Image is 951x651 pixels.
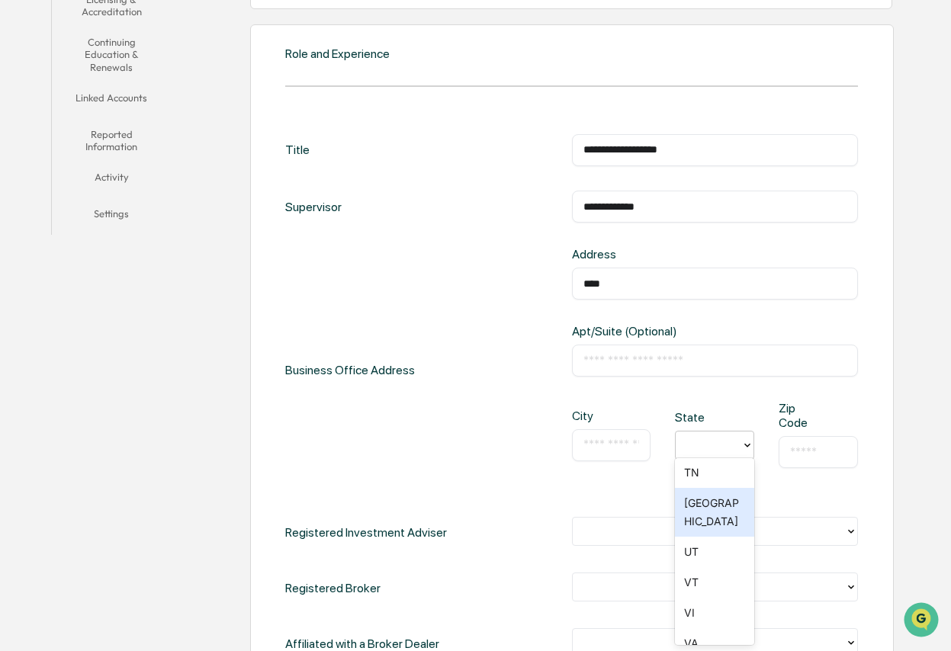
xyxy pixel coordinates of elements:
div: 🔎 [15,223,27,235]
button: Linked Accounts [52,82,171,119]
img: 1746055101610-c473b297-6a78-478c-a979-82029cc54cd1 [15,117,43,144]
div: UT [675,537,754,567]
div: Registered Investment Adviser [285,517,447,548]
div: Role and Experience [285,46,390,61]
span: Attestations [126,192,189,207]
div: Address [572,247,701,261]
a: 🖐️Preclearance [9,186,104,213]
span: Preclearance [31,192,98,207]
div: TN [675,457,754,488]
button: Reported Information [52,119,171,162]
p: How can we help? [15,32,278,56]
span: Data Lookup [31,221,96,236]
div: Apt/Suite (Optional) [572,324,701,338]
a: Powered byPylon [108,258,185,270]
a: 🔎Data Lookup [9,215,102,242]
div: Zip Code [779,401,814,430]
div: [GEOGRAPHIC_DATA] [675,488,754,537]
div: City [572,409,608,423]
div: 🖐️ [15,194,27,206]
span: Pylon [152,258,185,270]
div: VI [675,598,754,628]
div: Business Office Address [285,247,415,492]
button: Start new chat [259,121,278,139]
a: 🗄️Attestations [104,186,195,213]
div: Supervisor [285,191,342,223]
button: Continuing Education & Renewals [52,27,171,82]
button: Settings [52,198,171,235]
button: Activity [52,162,171,198]
div: VT [675,567,754,598]
div: State [675,410,711,425]
div: 🗄️ [111,194,123,206]
div: Title [285,134,310,166]
div: Registered Broker [285,572,381,604]
iframe: Open customer support [902,601,943,642]
div: We're available if you need us! [52,132,193,144]
div: Start new chat [52,117,250,132]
